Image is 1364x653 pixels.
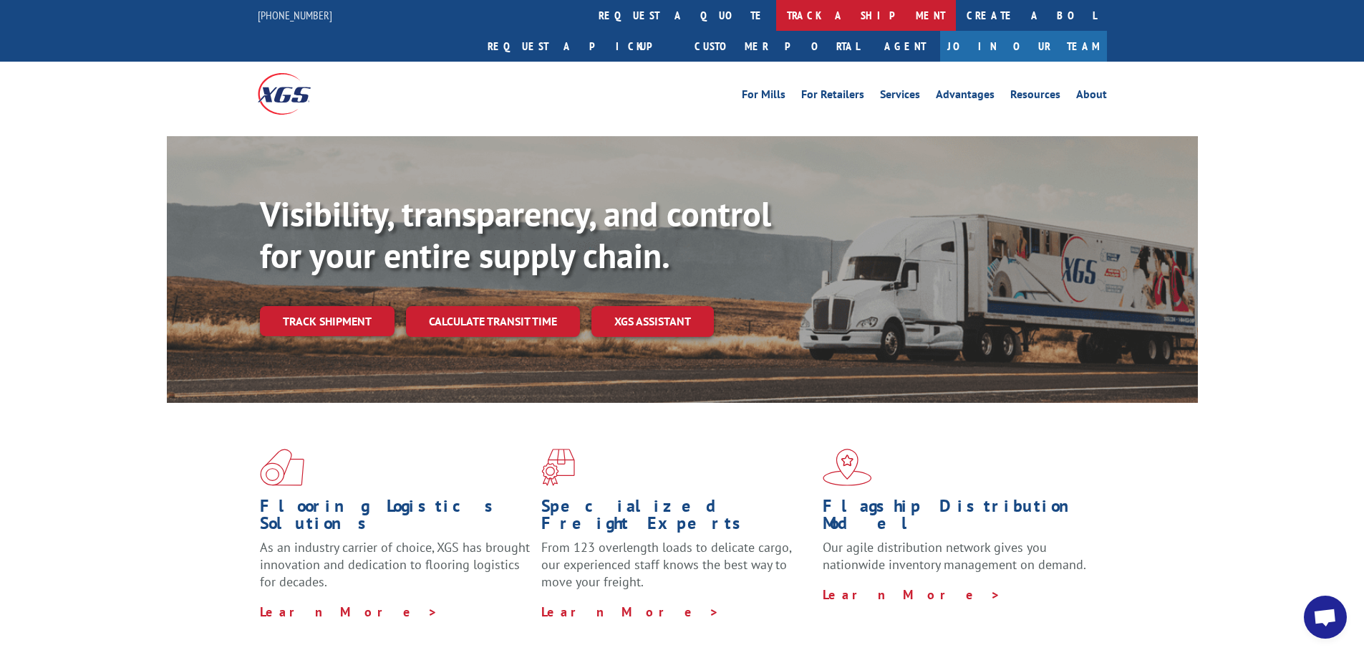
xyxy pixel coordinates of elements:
a: Customer Portal [684,31,870,62]
a: Advantages [936,89,995,105]
a: Join Our Team [940,31,1107,62]
a: For Retailers [801,89,864,105]
a: About [1076,89,1107,105]
a: Services [880,89,920,105]
h1: Specialized Freight Experts [541,497,812,539]
a: Agent [870,31,940,62]
a: Resources [1010,89,1060,105]
h1: Flagship Distribution Model [823,497,1093,539]
a: Open chat [1304,596,1347,639]
img: xgs-icon-flagship-distribution-model-red [823,449,872,486]
img: xgs-icon-focused-on-flooring-red [541,449,575,486]
a: Calculate transit time [406,306,580,337]
p: From 123 overlength loads to delicate cargo, our experienced staff knows the best way to move you... [541,539,812,603]
h1: Flooring Logistics Solutions [260,497,531,539]
a: Learn More > [823,586,1001,603]
b: Visibility, transparency, and control for your entire supply chain. [260,191,771,277]
a: Learn More > [260,604,438,620]
a: XGS ASSISTANT [591,306,714,337]
span: As an industry carrier of choice, XGS has brought innovation and dedication to flooring logistics... [260,539,530,590]
a: Learn More > [541,604,720,620]
a: [PHONE_NUMBER] [258,8,332,22]
a: Track shipment [260,306,395,336]
span: Our agile distribution network gives you nationwide inventory management on demand. [823,539,1086,573]
a: For Mills [742,89,785,105]
a: Request a pickup [477,31,684,62]
img: xgs-icon-total-supply-chain-intelligence-red [260,449,304,486]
